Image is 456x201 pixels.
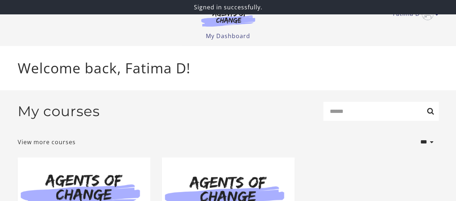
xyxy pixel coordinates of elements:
a: Toggle menu [393,9,435,20]
p: Welcome back, Fatima D! [18,58,439,79]
img: Agents of Change Logo [194,10,263,27]
p: Signed in successfully. [3,3,453,12]
a: My Dashboard [206,32,250,40]
h2: My courses [18,103,100,120]
a: View more courses [18,138,76,146]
